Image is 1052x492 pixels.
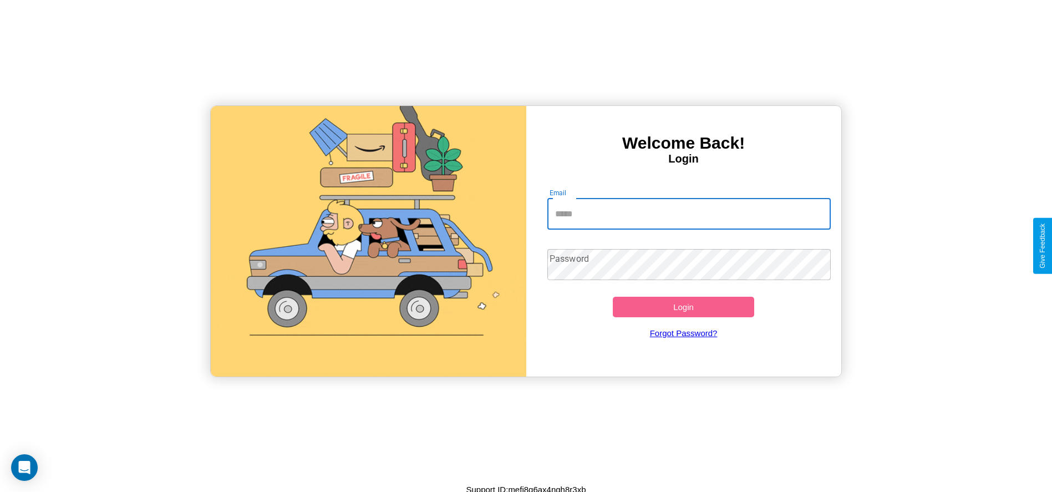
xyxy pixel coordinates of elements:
div: Give Feedback [1039,224,1046,268]
div: Open Intercom Messenger [11,454,38,481]
h3: Welcome Back! [526,134,841,153]
a: Forgot Password? [542,317,825,349]
h4: Login [526,153,841,165]
label: Email [550,188,567,197]
img: gif [211,106,526,377]
button: Login [613,297,755,317]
